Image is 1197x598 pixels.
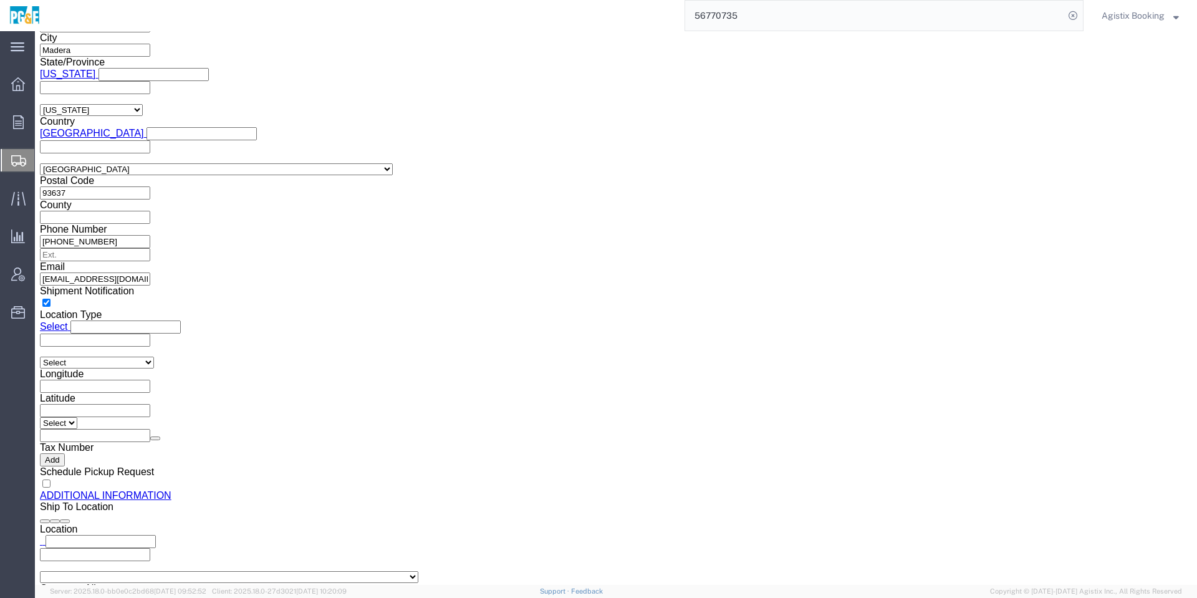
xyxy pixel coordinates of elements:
img: logo [9,6,41,25]
span: [DATE] 09:52:52 [154,587,206,595]
a: Support [540,587,571,595]
span: Agistix Booking [1102,9,1165,22]
span: Server: 2025.18.0-bb0e0c2bd68 [50,587,206,595]
iframe: FS Legacy Container [35,31,1197,585]
button: Agistix Booking [1101,8,1180,23]
span: Client: 2025.18.0-27d3021 [212,587,347,595]
span: [DATE] 10:20:09 [296,587,347,595]
a: Feedback [571,587,603,595]
span: Copyright © [DATE]-[DATE] Agistix Inc., All Rights Reserved [990,586,1182,597]
input: Search for shipment number, reference number [685,1,1064,31]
